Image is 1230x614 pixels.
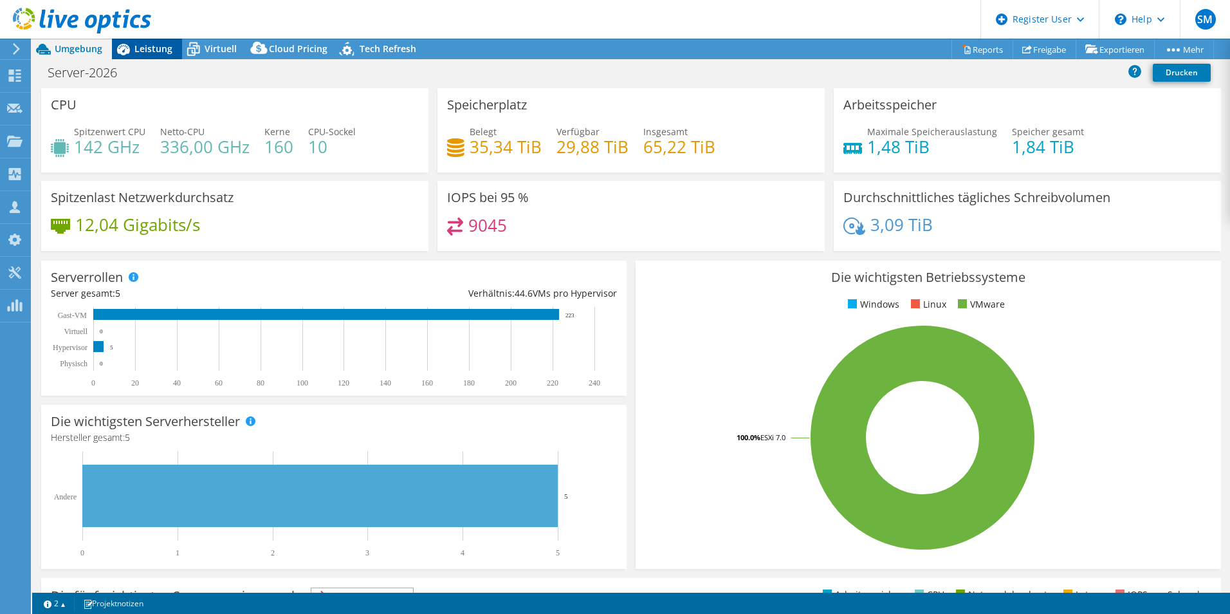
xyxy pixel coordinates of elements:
[35,595,75,611] a: 2
[160,126,205,138] span: Netto-CPU
[643,126,688,138] span: Insgesamt
[360,42,416,55] span: Tech Refresh
[1013,39,1076,59] a: Freigabe
[908,297,946,312] li: Linux
[297,378,308,387] text: 100
[173,378,181,387] text: 40
[421,378,433,387] text: 160
[115,287,120,299] span: 5
[645,270,1211,284] h3: Die wichtigsten Betriebssysteme
[131,378,139,387] text: 20
[74,126,145,138] span: Spitzenwert CPU
[547,378,558,387] text: 220
[1076,39,1155,59] a: Exportieren
[843,191,1110,205] h3: Durchschnittliches tägliches Schreibvolumen
[51,414,240,429] h3: Die wichtigsten Serverhersteller
[257,378,264,387] text: 80
[556,140,629,154] h4: 29,88 TiB
[58,311,87,320] text: Gast-VM
[308,140,356,154] h4: 10
[461,548,464,557] text: 4
[589,378,600,387] text: 240
[470,140,542,154] h4: 35,34 TiB
[264,126,290,138] span: Kerne
[470,126,497,138] span: Belegt
[843,98,937,112] h3: Arbeitsspeicher
[643,140,715,154] h4: 65,22 TiB
[311,588,413,604] span: IOPS pro Sekunde
[51,431,617,445] h4: Hersteller gesamt:
[737,433,760,442] tspan: 100.0%
[912,588,944,602] li: CPU
[74,140,145,154] h4: 142 GHz
[51,270,123,284] h3: Serverrollen
[55,42,102,55] span: Umgebung
[125,431,130,443] span: 5
[447,98,527,112] h3: Speicherplatz
[74,595,152,611] a: Projektnotizen
[53,343,87,352] text: Hypervisor
[51,286,334,301] div: Server gesamt:
[51,191,234,205] h3: Spitzenlast Netzwerkdurchsatz
[468,218,507,232] h4: 9045
[80,548,84,557] text: 0
[110,344,113,351] text: 5
[160,140,250,154] h4: 336,00 GHz
[867,126,997,138] span: Maximale Speicherauslastung
[1060,588,1104,602] li: Latenz
[205,42,237,55] span: Virtuell
[1112,588,1205,602] li: IOPS pro Sekunde
[565,312,574,319] text: 223
[515,287,533,299] span: 44.6
[308,126,356,138] span: CPU-Sockel
[845,297,899,312] li: Windows
[955,297,1005,312] li: VMware
[215,378,223,387] text: 60
[760,433,785,442] tspan: ESXi 7.0
[75,218,200,232] h4: 12,04 Gigabits/s
[820,588,903,602] li: Arbeitsspeicher
[1012,140,1084,154] h4: 1,84 TiB
[505,378,517,387] text: 200
[64,327,87,336] text: Virtuell
[951,39,1013,59] a: Reports
[60,359,87,368] text: Physisch
[100,360,103,367] text: 0
[42,66,137,80] h1: Server-2026
[1153,64,1211,82] a: Drucken
[1154,39,1214,59] a: Mehr
[269,42,327,55] span: Cloud Pricing
[447,191,529,205] h3: IOPS bei 95 %
[564,492,568,500] text: 5
[134,42,172,55] span: Leistung
[91,378,95,387] text: 0
[953,588,1052,602] li: Netzwerkdurchsatz
[338,378,349,387] text: 120
[1012,126,1084,138] span: Speicher gesamt
[463,378,475,387] text: 180
[334,286,617,301] div: Verhältnis: VMs pro Hypervisor
[176,548,179,557] text: 1
[1195,9,1216,30] span: SM
[365,548,369,557] text: 3
[870,218,933,232] h4: 3,09 TiB
[54,492,77,501] text: Andere
[100,328,103,335] text: 0
[380,378,391,387] text: 140
[1115,14,1126,25] svg: \n
[556,126,600,138] span: Verfügbar
[556,548,560,557] text: 5
[271,548,275,557] text: 2
[867,140,997,154] h4: 1,48 TiB
[51,98,77,112] h3: CPU
[264,140,293,154] h4: 160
